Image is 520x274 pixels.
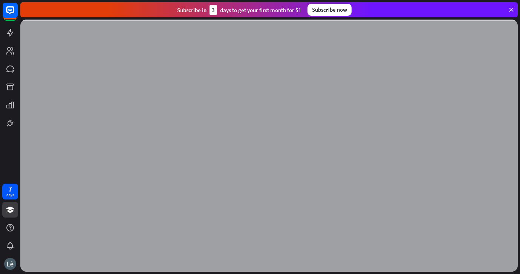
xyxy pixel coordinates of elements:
[6,192,14,198] div: days
[8,186,12,192] div: 7
[307,4,352,16] div: Subscribe now
[210,5,217,15] div: 3
[2,184,18,199] a: 7 days
[177,5,301,15] div: Subscribe in days to get your first month for $1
